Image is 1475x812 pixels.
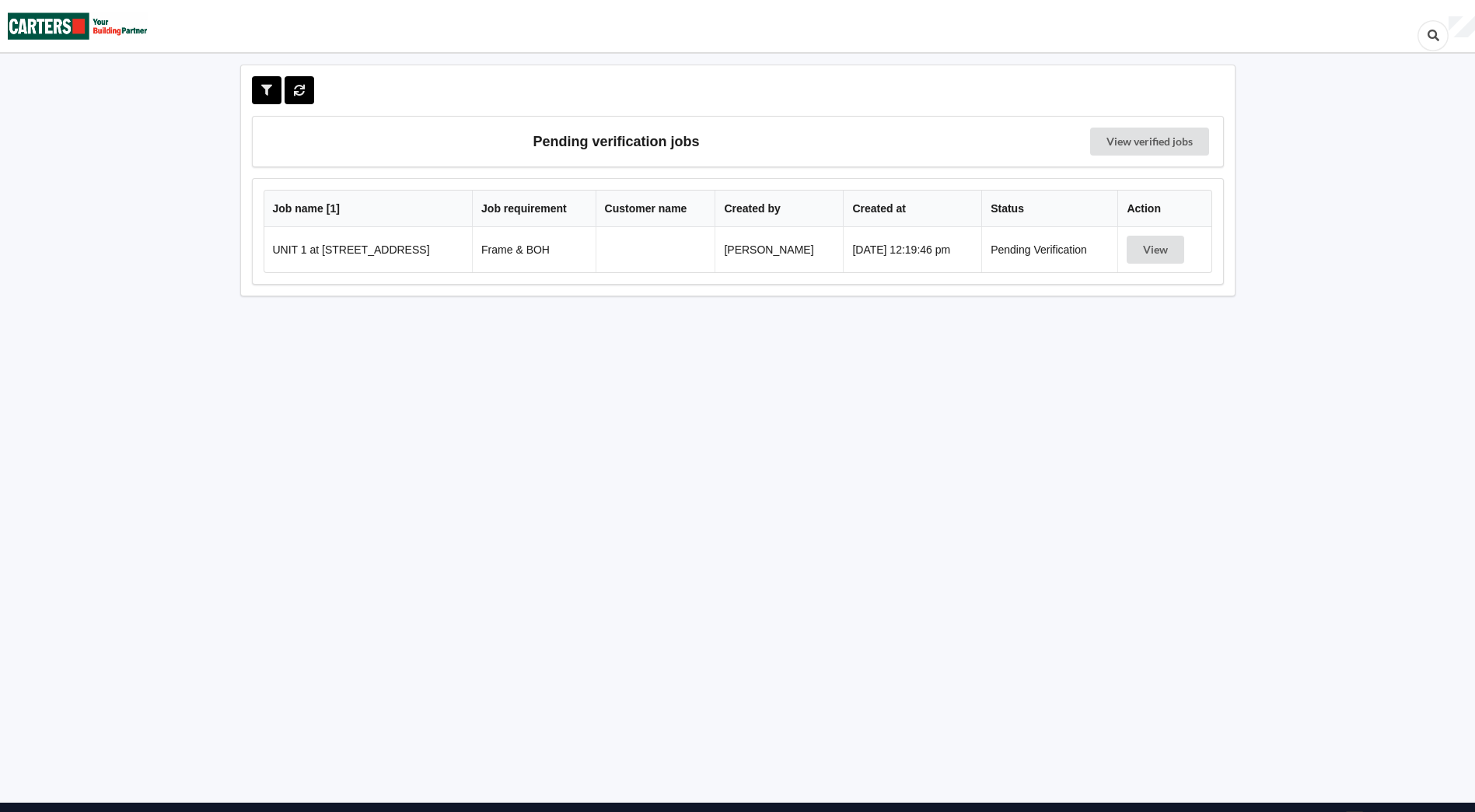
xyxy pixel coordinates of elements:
[596,191,715,227] th: Customer name
[1127,236,1184,264] button: View
[264,227,473,272] td: UNIT 1 at [STREET_ADDRESS]
[472,191,596,227] th: Job requirement
[264,191,473,227] th: Job name [ 1 ]
[715,191,843,227] th: Created by
[1090,128,1209,156] a: View verified jobs
[1117,191,1211,227] th: Action
[472,227,596,272] td: Frame & BOH
[843,191,981,227] th: Created at
[981,191,1117,227] th: Status
[1127,243,1187,256] a: View
[843,227,981,272] td: [DATE] 12:19:46 pm
[981,227,1117,272] td: Pending Verification
[1449,16,1475,38] div: User Profile
[264,128,970,156] h3: Pending verification jobs
[8,1,148,51] img: Carters
[715,227,843,272] td: [PERSON_NAME]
